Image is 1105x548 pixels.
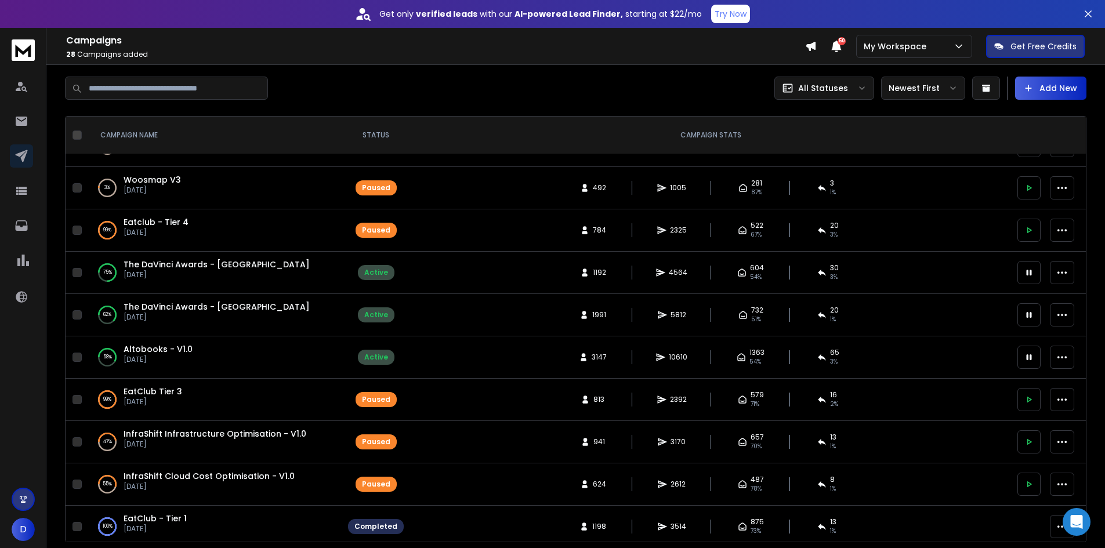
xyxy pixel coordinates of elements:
[830,390,837,400] span: 16
[751,527,761,536] span: 73 %
[671,522,686,531] span: 3514
[103,394,111,405] p: 99 %
[830,188,836,197] span: 1 %
[362,480,390,489] div: Paused
[124,228,189,237] p: [DATE]
[1010,41,1077,52] p: Get Free Credits
[830,433,836,442] span: 13
[830,221,839,230] span: 20
[986,35,1085,58] button: Get Free Credits
[86,336,341,379] td: 58%Altobooks - V1.0[DATE]
[124,482,295,491] p: [DATE]
[830,306,839,315] span: 20
[103,309,111,321] p: 62 %
[750,273,762,282] span: 54 %
[362,183,390,193] div: Paused
[103,224,111,236] p: 99 %
[362,395,390,404] div: Paused
[86,506,341,548] td: 100%EatClub - Tier 1[DATE]
[66,34,805,48] h1: Campaigns
[593,226,606,235] span: 784
[86,379,341,421] td: 99%EatClub Tier 3[DATE]
[104,182,110,194] p: 3 %
[124,270,310,280] p: [DATE]
[864,41,931,52] p: My Workspace
[751,306,763,315] span: 732
[830,273,838,282] span: 3 %
[670,395,687,404] span: 2392
[124,301,310,313] a: The DaVinci Awards - [GEOGRAPHIC_DATA]
[1063,508,1090,536] div: Open Intercom Messenger
[124,428,306,440] a: InfraShift Infrastructure Optimisation - V1.0
[86,167,341,209] td: 3%Woosmap V3[DATE]
[124,259,310,270] span: The DaVinci Awards - [GEOGRAPHIC_DATA]
[751,442,762,451] span: 70 %
[749,357,761,366] span: 54 %
[751,390,764,400] span: 579
[830,348,839,357] span: 65
[124,355,193,364] p: [DATE]
[830,484,836,493] span: 1 %
[86,252,341,294] td: 75%The DaVinci Awards - [GEOGRAPHIC_DATA][DATE]
[751,221,763,230] span: 522
[671,437,686,447] span: 3170
[86,421,341,463] td: 47%InfraShift Infrastructure Optimisation - V1.0[DATE]
[830,179,834,188] span: 3
[124,174,181,186] a: Woosmap V3
[593,437,605,447] span: 941
[86,117,341,154] th: CAMPAIGN NAME
[715,8,747,20] p: Try Now
[12,518,35,541] button: D
[124,524,187,534] p: [DATE]
[66,50,805,59] p: Campaigns added
[364,268,388,277] div: Active
[751,315,761,324] span: 51 %
[669,268,687,277] span: 4564
[124,386,182,397] a: EatClub Tier 3
[751,433,764,442] span: 657
[750,263,764,273] span: 604
[830,475,835,484] span: 8
[86,209,341,252] td: 99%Eatclub - Tier 4[DATE]
[751,475,764,484] span: 487
[798,82,848,94] p: All Statuses
[881,77,965,100] button: Newest First
[103,267,112,278] p: 75 %
[593,395,605,404] span: 813
[103,436,112,448] p: 47 %
[749,348,765,357] span: 1363
[362,226,390,235] div: Paused
[124,343,193,355] span: Altobooks - V1.0
[830,442,836,451] span: 1 %
[362,437,390,447] div: Paused
[593,183,606,193] span: 492
[830,230,838,239] span: 3 %
[124,216,189,228] a: Eatclub - Tier 4
[66,49,75,59] span: 28
[124,513,187,524] a: EatClub - Tier 1
[830,517,836,527] span: 13
[86,463,341,506] td: 55%InfraShift Cloud Cost Optimisation - V1.0[DATE]
[751,188,762,197] span: 87 %
[751,517,764,527] span: 875
[364,353,388,362] div: Active
[830,400,838,409] span: 2 %
[124,440,306,449] p: [DATE]
[103,521,113,532] p: 100 %
[124,397,182,407] p: [DATE]
[671,480,686,489] span: 2612
[124,470,295,482] a: InfraShift Cloud Cost Optimisation - V1.0
[379,8,702,20] p: Get only with our starting at $22/mo
[515,8,623,20] strong: AI-powered Lead Finder,
[12,39,35,61] img: logo
[711,5,750,23] button: Try Now
[86,294,341,336] td: 62%The DaVinci Awards - [GEOGRAPHIC_DATA][DATE]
